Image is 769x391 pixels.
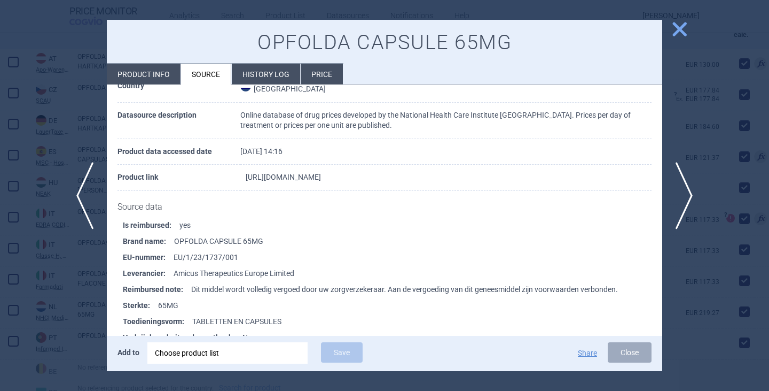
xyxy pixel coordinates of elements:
[117,202,652,212] h1: Source data
[123,249,174,265] strong: EU-nummer :
[123,265,174,281] strong: Leverancier :
[123,233,174,249] strong: Brand name :
[246,173,321,181] a: [URL][DOMAIN_NAME]
[155,342,300,364] div: Choose product list
[117,342,139,363] p: Add to
[301,64,343,85] li: Price
[123,313,192,329] strong: Toedieningsvorm :
[117,139,240,165] th: Product data accessed date
[117,73,240,103] th: Country
[608,342,652,363] button: Close
[123,265,662,281] li: Amicus Therapeutics Europe Limited
[578,349,597,357] button: Share
[123,281,662,297] li: Dit middel wordt volledig vergoed door uw zorgverzekeraar. Aan de vergoeding van dit geneesmiddel...
[123,297,662,313] li: 65MG
[117,165,240,191] th: Product link
[117,30,652,55] h1: OPFOLDA CAPSULE 65MG
[117,103,240,139] th: Datasource description
[232,64,300,85] li: History log
[123,233,662,249] li: OPFOLDA CAPSULE 65MG
[123,329,242,346] strong: Verkrijgbaar buiten de apotheek :
[123,313,662,329] li: TABLETTEN EN CAPSULES
[123,217,662,233] li: yes
[181,64,231,85] li: Source
[123,281,191,297] strong: Reimbursed note :
[123,297,158,313] strong: Sterkte :
[240,103,652,139] td: Online database of drug prices developed by the National Health Care Institute [GEOGRAPHIC_DATA]....
[107,64,181,85] li: Product info
[240,139,652,165] td: [DATE] 14:16
[123,329,662,346] li: Nee
[321,342,363,363] button: Save
[240,73,652,103] td: [GEOGRAPHIC_DATA]
[240,81,251,91] img: Netherlands
[147,342,308,364] div: Choose product list
[123,217,179,233] strong: Is reimbursed :
[123,249,662,265] li: EU/1/23/1737/001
